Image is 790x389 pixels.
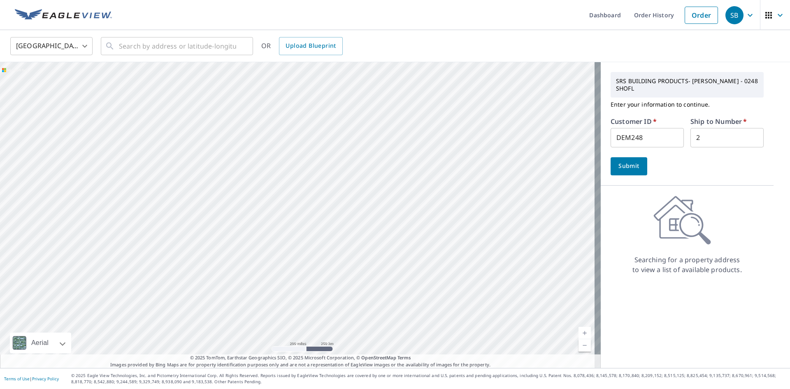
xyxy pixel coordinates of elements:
[71,373,786,385] p: © 2025 Eagle View Technologies, Inc. and Pictometry International Corp. All Rights Reserved. Repo...
[611,98,764,112] p: Enter your information to continue.
[261,37,343,55] div: OR
[32,376,59,382] a: Privacy Policy
[119,35,236,58] input: Search by address or latitude-longitude
[4,376,59,381] p: |
[29,333,51,353] div: Aerial
[10,35,93,58] div: [GEOGRAPHIC_DATA]
[611,157,647,175] button: Submit
[361,354,396,361] a: OpenStreetMap
[15,9,112,21] img: EV Logo
[632,255,742,275] p: Searching for a property address to view a list of available products.
[617,161,641,171] span: Submit
[611,118,657,125] label: Customer ID
[579,327,591,339] a: Current Level 5, Zoom In
[613,74,762,96] p: SRS BUILDING PRODUCTS- [PERSON_NAME] - 0248 SHOFL
[397,354,411,361] a: Terms
[690,118,747,125] label: Ship to Number
[4,376,30,382] a: Terms of Use
[279,37,342,55] a: Upload Blueprint
[725,6,744,24] div: SB
[10,333,71,353] div: Aerial
[685,7,718,24] a: Order
[190,354,411,361] span: © 2025 TomTom, Earthstar Geographics SIO, © 2025 Microsoft Corporation, ©
[579,339,591,352] a: Current Level 5, Zoom Out
[286,41,336,51] span: Upload Blueprint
